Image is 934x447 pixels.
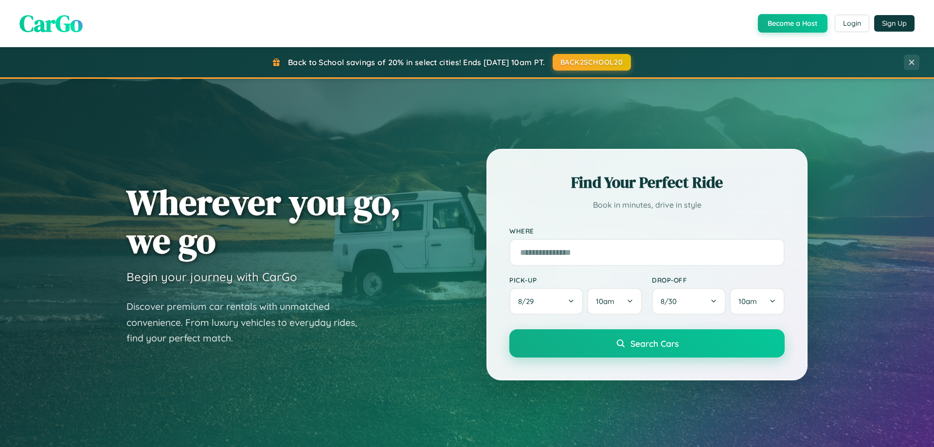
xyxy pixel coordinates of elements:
span: 10am [596,297,614,306]
span: 8 / 30 [661,297,682,306]
p: Book in minutes, drive in style [509,198,785,212]
label: Where [509,227,785,235]
button: 8/29 [509,288,583,315]
button: Become a Host [758,14,827,33]
button: 8/30 [652,288,726,315]
label: Pick-up [509,276,642,284]
span: Search Cars [630,338,679,349]
h1: Wherever you go, we go [126,183,401,260]
span: Back to School savings of 20% in select cities! Ends [DATE] 10am PT. [288,57,545,67]
button: Search Cars [509,329,785,358]
span: CarGo [19,7,83,39]
button: 10am [730,288,785,315]
span: 8 / 29 [518,297,539,306]
h3: Begin your journey with CarGo [126,269,297,284]
button: BACK2SCHOOL20 [553,54,631,71]
p: Discover premium car rentals with unmatched convenience. From luxury vehicles to everyday rides, ... [126,299,370,346]
button: 10am [587,288,642,315]
button: Sign Up [874,15,915,32]
button: Login [835,15,869,32]
span: 10am [738,297,757,306]
label: Drop-off [652,276,785,284]
h2: Find Your Perfect Ride [509,172,785,193]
